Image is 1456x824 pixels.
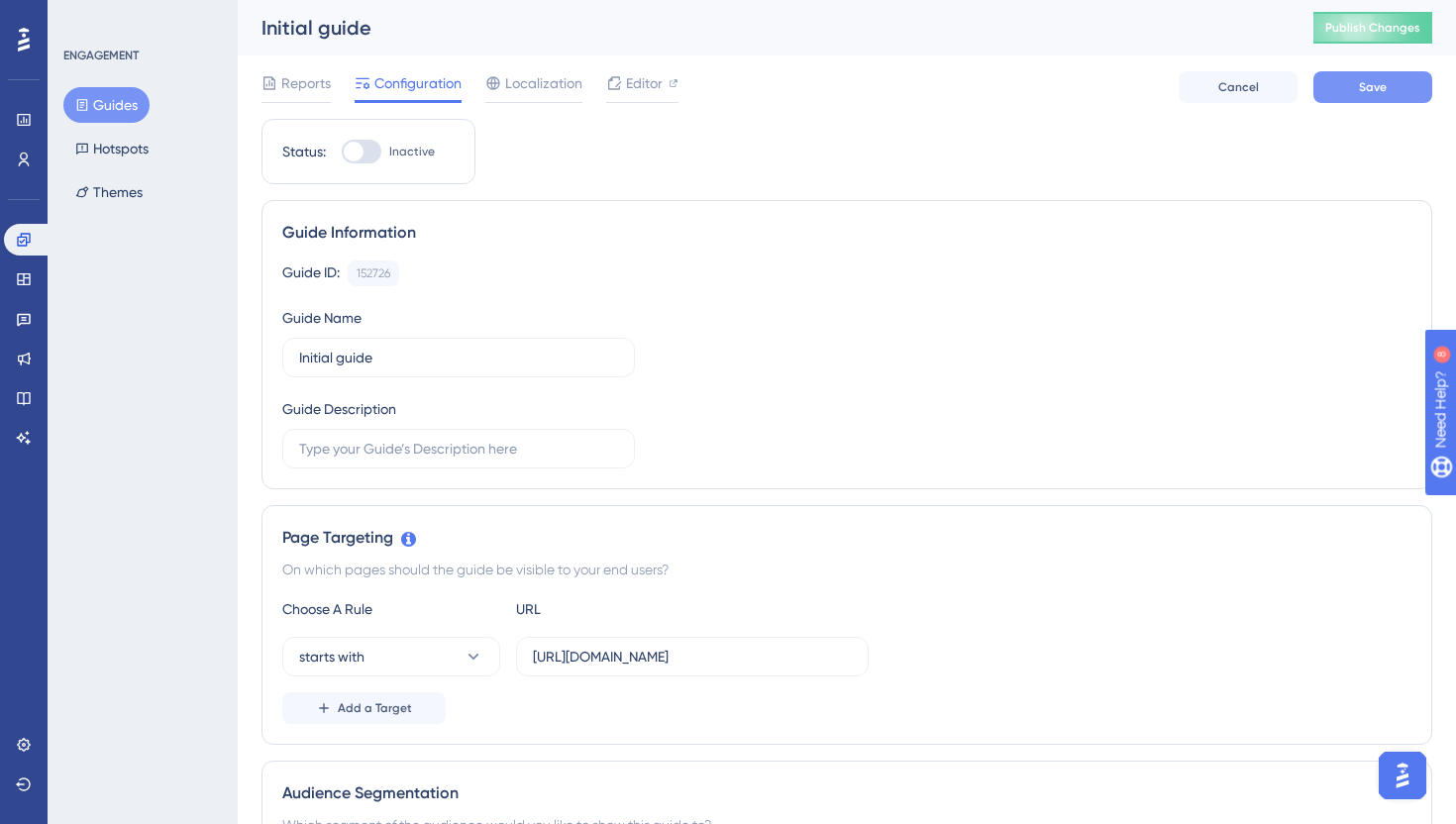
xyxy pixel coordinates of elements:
[1325,20,1420,36] span: Publish Changes
[357,265,390,281] div: 152726
[63,174,155,210] button: Themes
[282,526,1411,550] div: Page Targeting
[374,71,462,95] span: Configuration
[338,700,412,716] span: Add a Target
[1218,79,1259,95] span: Cancel
[261,14,1264,42] div: Initial guide
[505,71,582,95] span: Localization
[1359,79,1387,95] span: Save
[1313,12,1432,44] button: Publish Changes
[626,71,663,95] span: Editor
[63,87,150,123] button: Guides
[47,5,124,29] span: Need Help?
[63,131,160,166] button: Hotspots
[63,48,139,63] div: ENGAGEMENT
[282,597,500,621] div: Choose A Rule
[281,71,331,95] span: Reports
[299,438,618,460] input: Type your Guide’s Description here
[389,144,435,159] span: Inactive
[1373,746,1432,805] iframe: UserGuiding AI Assistant Launcher
[282,558,1411,581] div: On which pages should the guide be visible to your end users?
[1313,71,1432,103] button: Save
[282,692,446,724] button: Add a Target
[282,637,500,676] button: starts with
[282,781,1411,805] div: Audience Segmentation
[282,140,326,163] div: Status:
[516,597,734,621] div: URL
[138,10,144,26] div: 8
[1179,71,1298,103] button: Cancel
[299,347,618,368] input: Type your Guide’s Name here
[282,397,396,421] div: Guide Description
[282,260,340,286] div: Guide ID:
[282,306,362,330] div: Guide Name
[282,221,1411,245] div: Guide Information
[533,646,852,668] input: yourwebsite.com/path
[299,645,364,669] span: starts with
